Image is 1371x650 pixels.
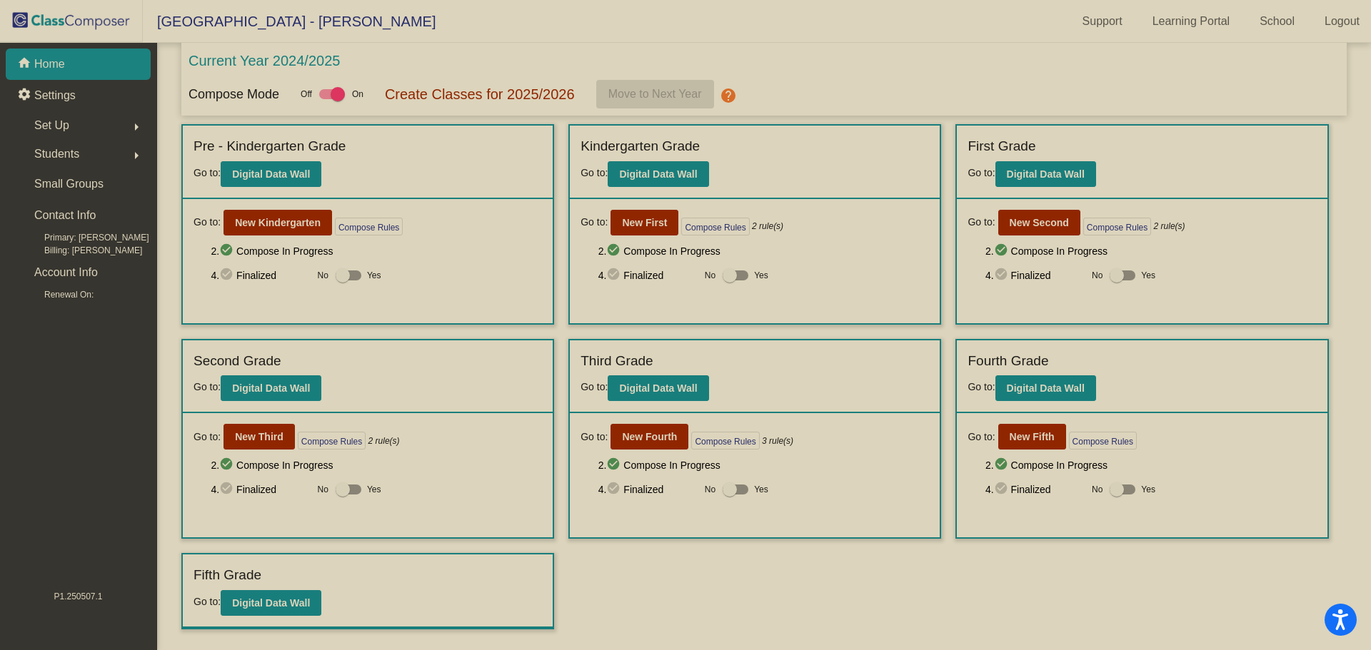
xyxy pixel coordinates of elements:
mat-icon: arrow_right [128,118,145,136]
span: Students [34,144,79,164]
span: No [1092,483,1103,496]
button: Digital Data Wall [995,161,1096,187]
i: 2 rule(s) [752,220,783,233]
span: Move to Next Year [608,88,702,100]
mat-icon: check_circle [606,243,623,260]
span: Go to: [194,167,221,178]
span: Yes [367,267,381,284]
span: Yes [754,481,768,498]
button: New Fourth [611,424,688,450]
span: Billing: [PERSON_NAME] [21,244,142,257]
label: Pre - Kindergarten Grade [194,136,346,157]
b: Digital Data Wall [619,382,697,394]
p: Contact Info [34,205,96,225]
mat-icon: check_circle [994,243,1011,260]
span: Go to: [194,381,221,392]
mat-icon: check_circle [994,457,1011,474]
mat-icon: check_circle [606,481,623,498]
span: 2. Compose In Progress [985,243,1317,260]
mat-icon: arrow_right [128,147,145,164]
a: School [1248,10,1306,33]
span: Go to: [581,215,608,230]
span: 4. Finalized [211,267,310,284]
span: 4. Finalized [985,481,1085,498]
button: Compose Rules [681,218,749,235]
mat-icon: check_circle [994,267,1011,284]
label: Second Grade [194,351,281,372]
p: Small Groups [34,174,104,194]
span: 4. Finalized [985,267,1085,284]
mat-icon: help [720,87,737,104]
span: Go to: [581,381,608,392]
span: No [318,483,328,496]
b: Digital Data Wall [232,597,310,609]
button: Compose Rules [298,432,366,450]
span: No [318,269,328,282]
mat-icon: check_circle [219,267,236,284]
button: Move to Next Year [596,80,714,108]
a: Learning Portal [1141,10,1242,33]
span: Yes [1141,267,1155,284]
b: Digital Data Wall [1007,168,1085,180]
span: On [352,88,363,101]
span: No [705,483,715,496]
span: [GEOGRAPHIC_DATA] - [PERSON_NAME] [143,10,436,33]
label: First Grade [968,136,1035,157]
button: Compose Rules [1069,432,1137,450]
label: Fifth Grade [194,565,261,586]
span: No [705,269,715,282]
label: Kindergarten Grade [581,136,700,157]
span: Go to: [968,167,995,178]
span: 2. Compose In Progress [598,457,930,474]
button: Digital Data Wall [608,375,708,401]
b: New First [622,217,667,228]
mat-icon: check_circle [219,243,236,260]
span: 2. Compose In Progress [985,457,1317,474]
b: Digital Data Wall [1007,382,1085,394]
span: Off [301,88,312,101]
button: Compose Rules [1083,218,1151,235]
span: Go to: [581,430,608,445]
span: 2. Compose In Progress [211,243,542,260]
span: No [1092,269,1103,282]
b: New Kindergarten [235,217,321,228]
button: New Second [998,210,1080,235]
p: Compose Mode [189,85,279,104]
button: Digital Data Wall [608,161,708,187]
span: Go to: [968,381,995,392]
span: 2. Compose In Progress [211,457,542,474]
b: New Second [1010,217,1069,228]
label: Third Grade [581,351,653,372]
button: Digital Data Wall [221,590,321,616]
b: New Third [235,431,283,442]
span: Set Up [34,116,69,136]
span: Go to: [194,430,221,445]
p: Settings [34,87,76,104]
mat-icon: settings [17,87,34,104]
span: Yes [367,481,381,498]
a: Support [1071,10,1134,33]
button: Digital Data Wall [221,161,321,187]
button: New Kindergarten [224,210,332,235]
b: Digital Data Wall [232,382,310,394]
mat-icon: check_circle [606,457,623,474]
button: New First [611,210,678,235]
span: Go to: [194,215,221,230]
mat-icon: home [17,56,34,73]
span: 4. Finalized [211,481,310,498]
b: New Fourth [622,431,677,442]
span: Go to: [581,167,608,178]
span: 2. Compose In Progress [598,243,930,260]
span: 4. Finalized [598,481,698,498]
button: Digital Data Wall [221,375,321,401]
button: New Fifth [998,424,1066,450]
b: Digital Data Wall [619,168,697,180]
p: Account Info [34,263,98,283]
i: 2 rule(s) [368,435,400,447]
button: Digital Data Wall [995,375,1096,401]
label: Fourth Grade [968,351,1048,372]
mat-icon: check_circle [606,267,623,284]
p: Home [34,56,65,73]
span: Go to: [194,596,221,607]
mat-icon: check_circle [994,481,1011,498]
